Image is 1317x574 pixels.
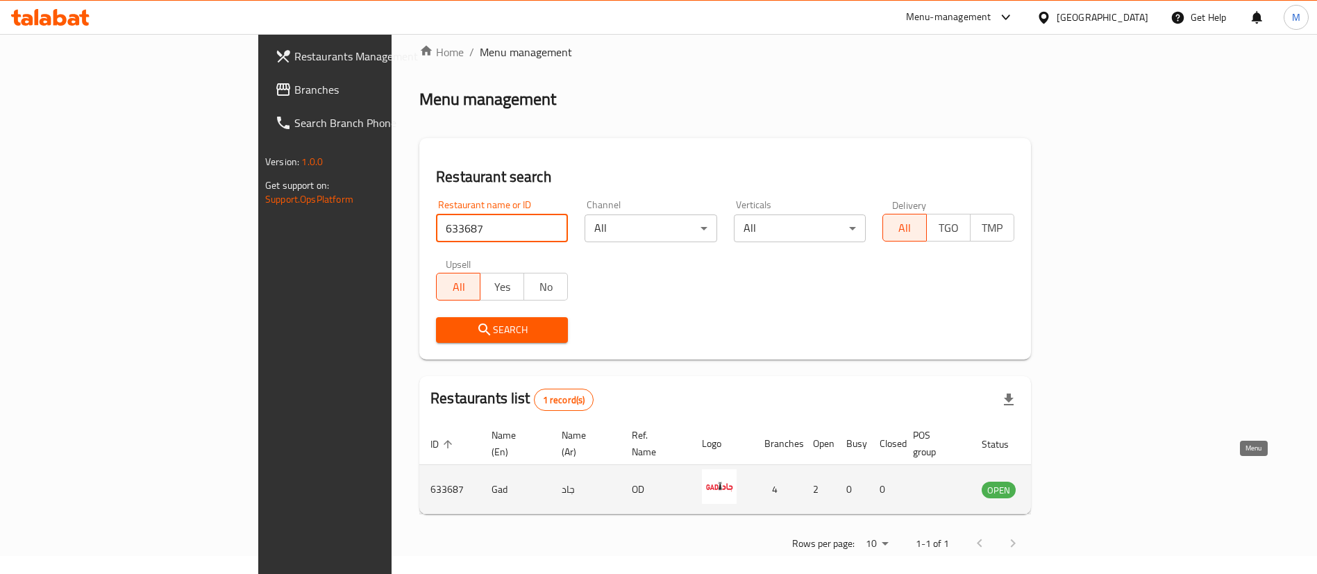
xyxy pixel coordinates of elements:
span: ID [430,436,457,453]
label: Delivery [892,200,927,210]
button: Search [436,317,568,343]
td: 0 [835,465,869,514]
div: All [585,214,716,242]
div: Menu-management [906,9,991,26]
input: Search for restaurant name or ID.. [436,214,568,242]
img: Gad [702,469,737,504]
p: 1-1 of 1 [916,535,949,552]
th: Logo [691,423,753,465]
a: Branches [264,73,478,106]
td: 2 [802,465,835,514]
span: Get support on: [265,176,329,194]
div: All [734,214,866,242]
h2: Restaurants list [430,388,594,411]
a: Restaurants Management [264,40,478,73]
span: Status [982,436,1027,453]
td: 0 [869,465,902,514]
div: Rows per page: [860,534,894,555]
button: TMP [970,214,1014,242]
div: OPEN [982,482,1016,498]
span: No [530,277,562,297]
table: enhanced table [419,423,1091,514]
span: OPEN [982,482,1016,498]
div: Total records count [534,389,594,411]
button: All [436,273,480,301]
span: Version: [265,153,299,171]
span: Search [447,321,557,339]
a: Support.OpsPlatform [265,190,353,208]
div: Export file [992,383,1025,416]
span: Yes [486,277,519,297]
span: Name (En) [492,427,534,460]
td: OD [621,465,691,514]
td: 4 [753,465,802,514]
span: Ref. Name [632,427,674,460]
span: 1 record(s) [535,394,594,407]
a: Search Branch Phone [264,106,478,140]
label: Upsell [446,259,471,269]
h2: Menu management [419,88,556,110]
nav: breadcrumb [419,44,1031,60]
span: POS group [913,427,954,460]
th: Busy [835,423,869,465]
button: TGO [926,214,971,242]
th: Open [802,423,835,465]
span: 1.0.0 [301,153,323,171]
span: Search Branch Phone [294,115,467,131]
th: Branches [753,423,802,465]
span: Name (Ar) [562,427,604,460]
span: Menu management [480,44,572,60]
th: Closed [869,423,902,465]
span: M [1292,10,1300,25]
span: Branches [294,81,467,98]
button: Yes [480,273,524,301]
span: TMP [976,218,1009,238]
button: All [882,214,927,242]
span: TGO [932,218,965,238]
span: All [442,277,475,297]
span: Restaurants Management [294,48,467,65]
td: جاد [551,465,621,514]
p: Rows per page: [792,535,855,552]
button: No [523,273,568,301]
h2: Restaurant search [436,167,1014,187]
span: All [889,218,921,238]
div: [GEOGRAPHIC_DATA] [1057,10,1148,25]
td: Gad [480,465,551,514]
